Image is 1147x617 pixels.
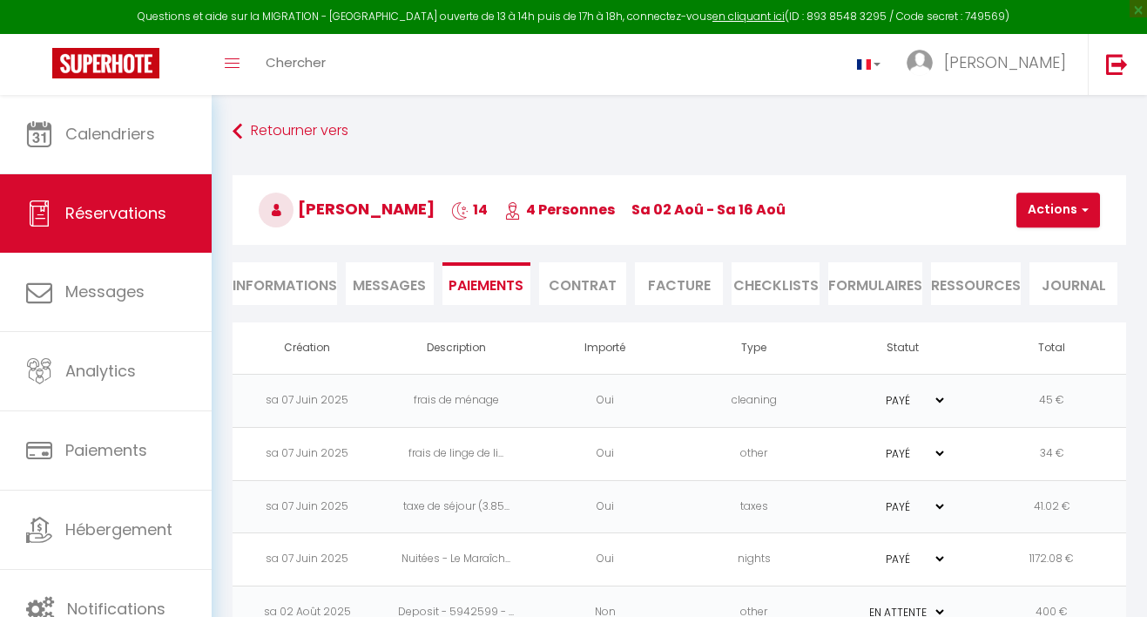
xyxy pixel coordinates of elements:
[65,360,136,382] span: Analytics
[381,427,530,480] td: frais de linge de li...
[233,322,381,374] th: Création
[631,200,786,220] span: sa 02 Aoû - sa 16 Aoû
[65,439,147,461] span: Paiements
[635,262,723,305] li: Facture
[977,533,1126,586] td: 1172.08 €
[52,48,159,78] img: Super Booking
[233,480,381,533] td: sa 07 Juin 2025
[504,200,615,220] span: 4 Personnes
[530,374,679,427] td: Oui
[944,51,1066,73] span: [PERSON_NAME]
[233,427,381,480] td: sa 07 Juin 2025
[679,427,828,480] td: other
[233,374,381,427] td: sa 07 Juin 2025
[977,480,1126,533] td: 41.02 €
[253,34,339,95] a: Chercher
[907,50,933,76] img: ...
[828,322,977,374] th: Statut
[977,322,1126,374] th: Total
[381,374,530,427] td: frais de ménage
[65,202,166,224] span: Réservations
[530,322,679,374] th: Importé
[259,198,435,220] span: [PERSON_NAME]
[977,427,1126,480] td: 34 €
[679,533,828,586] td: nights
[381,533,530,586] td: Nuitées - Le Maraîch...
[353,275,426,295] span: Messages
[65,123,155,145] span: Calendriers
[233,533,381,586] td: sa 07 Juin 2025
[65,519,172,540] span: Hébergement
[679,374,828,427] td: cleaning
[1029,262,1117,305] li: Journal
[732,262,820,305] li: CHECKLISTS
[679,322,828,374] th: Type
[931,262,1021,305] li: Ressources
[381,322,530,374] th: Description
[1074,544,1147,617] iframe: LiveChat chat widget
[530,427,679,480] td: Oui
[442,262,530,305] li: Paiements
[233,116,1126,147] a: Retourner vers
[266,53,326,71] span: Chercher
[65,281,145,302] span: Messages
[828,262,922,305] li: FORMULAIRES
[712,9,785,24] a: en cliquant ici
[381,480,530,533] td: taxe de séjour (3.85...
[530,480,679,533] td: Oui
[539,262,627,305] li: Contrat
[1016,193,1100,227] button: Actions
[1106,53,1128,75] img: logout
[530,533,679,586] td: Oui
[894,34,1088,95] a: ... [PERSON_NAME]
[977,374,1126,427] td: 45 €
[679,480,828,533] td: taxes
[233,262,337,305] li: Informations
[451,200,488,220] span: 14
